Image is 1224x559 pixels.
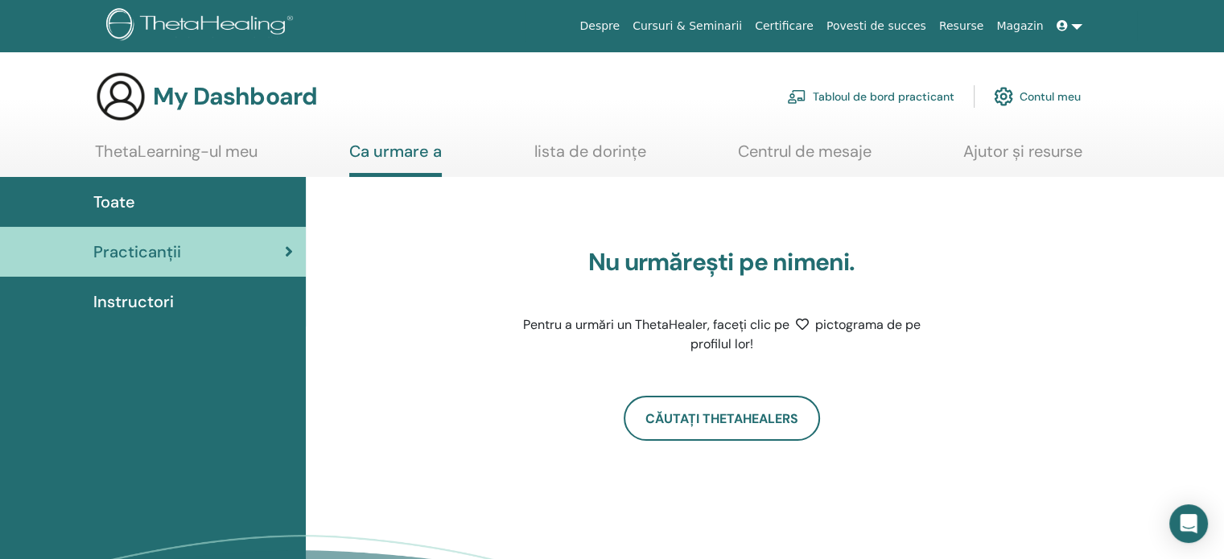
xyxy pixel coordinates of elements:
[93,290,174,314] span: Instructori
[820,11,933,41] a: Povesti de succes
[994,79,1081,114] a: Contul meu
[994,83,1013,110] img: cog.svg
[95,71,146,122] img: generic-user-icon.jpg
[738,142,872,173] a: Centrul de mesaje
[349,142,442,177] a: Ca urmare a
[93,240,181,264] span: Practicanții
[106,8,299,44] img: logo.png
[963,142,1082,173] a: Ajutor și resurse
[93,190,135,214] span: Toate
[521,315,923,354] p: Pentru a urmări un ThetaHealer, faceți clic pe pictograma de pe profilul lor!
[1169,504,1208,543] div: Open Intercom Messenger
[624,396,820,441] a: Căutați ThetaHealers
[990,11,1049,41] a: Magazin
[534,142,646,173] a: lista de dorințe
[95,142,258,173] a: ThetaLearning-ul meu
[153,82,317,111] h3: My Dashboard
[573,11,626,41] a: Despre
[748,11,820,41] a: Certificare
[787,79,954,114] a: Tabloul de bord practicant
[787,89,806,104] img: chalkboard-teacher.svg
[626,11,748,41] a: Cursuri & Seminarii
[521,248,923,277] h3: Nu urmărești pe nimeni.
[933,11,991,41] a: Resurse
